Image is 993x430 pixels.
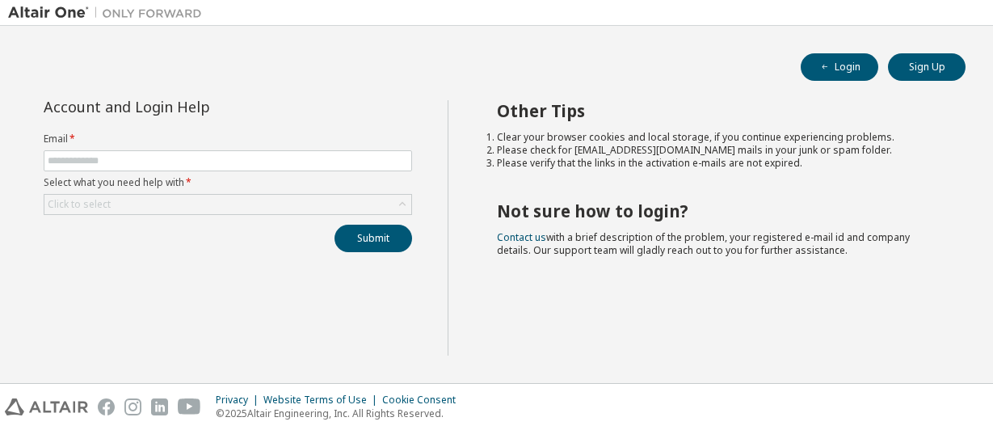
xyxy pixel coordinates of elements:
div: Click to select [48,198,111,211]
img: facebook.svg [98,398,115,415]
a: Contact us [497,230,546,244]
button: Submit [335,225,412,252]
p: © 2025 Altair Engineering, Inc. All Rights Reserved. [216,407,465,420]
li: Please verify that the links in the activation e-mails are not expired. [497,157,936,170]
li: Clear your browser cookies and local storage, if you continue experiencing problems. [497,131,936,144]
span: with a brief description of the problem, your registered e-mail id and company details. Our suppo... [497,230,910,257]
h2: Not sure how to login? [497,200,936,221]
div: Account and Login Help [44,100,339,113]
h2: Other Tips [497,100,936,121]
div: Privacy [216,394,263,407]
div: Website Terms of Use [263,394,382,407]
img: instagram.svg [124,398,141,415]
div: Cookie Consent [382,394,465,407]
label: Email [44,133,412,145]
img: youtube.svg [178,398,201,415]
img: linkedin.svg [151,398,168,415]
img: altair_logo.svg [5,398,88,415]
img: Altair One [8,5,210,21]
label: Select what you need help with [44,176,412,189]
button: Login [801,53,878,81]
li: Please check for [EMAIL_ADDRESS][DOMAIN_NAME] mails in your junk or spam folder. [497,144,936,157]
button: Sign Up [888,53,966,81]
div: Click to select [44,195,411,214]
